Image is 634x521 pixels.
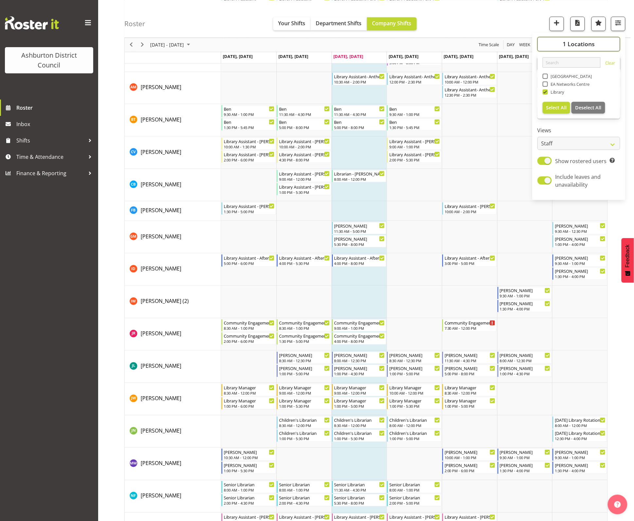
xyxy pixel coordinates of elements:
div: Jill Watson"s event - Library Manager Begin From Thursday, August 14, 2025 at 1:00:00 PM GMT+12:0... [387,397,442,410]
div: 1:30 PM - 4:00 PM [555,274,606,279]
div: Ben [279,119,330,125]
div: Carla Verberne"s event - Library Assistant - Carla Begin From Monday, August 11, 2025 at 2:00:00 ... [221,151,276,163]
div: 8:00 AM - 12:30 PM [334,358,385,363]
div: Anthea Moore"s event - Library Assistant- Anthea Begin From Friday, August 15, 2025 at 12:30:00 P... [442,86,497,98]
button: Select All [543,102,571,113]
td: Celeste Bennett resource [125,169,221,201]
div: Children's Librarian [279,417,330,423]
div: Library Assistant - After School [445,255,495,261]
div: 10:00 AM - 12:00 PM [389,391,440,396]
div: 1:00 PM - 5:30 PM [334,436,385,441]
td: Carla Verberne resource [125,137,221,169]
div: Library Assistant - After School [279,255,330,261]
div: Library Assistant - [PERSON_NAME] [279,183,330,190]
td: Ben Tomassetti resource [125,104,221,137]
div: 10:00 AM - 2:00 PM [445,209,495,214]
td: Jay Ladhu resource [125,351,221,383]
div: Library Assistant- Anthea [389,73,440,80]
div: Isaac Dunne"s event - Library Assistant - After School Begin From Tuesday, August 12, 2025 at 4:0... [277,254,331,267]
div: [PERSON_NAME] [445,352,495,359]
div: [PERSON_NAME] [389,352,440,359]
div: [PERSON_NAME] [500,352,551,359]
div: Jay Ladhu"s event - Jay Begin From Saturday, August 16, 2025 at 8:00:00 AM GMT+12:00 Ends At Satu... [498,352,552,364]
td: Jill Watson resource [125,383,221,416]
div: 8:30 AM - 12:30 PM [279,358,330,363]
div: 9:00 AM - 1:00 PM [389,144,440,149]
div: Children's Librarian [334,417,385,423]
div: [PERSON_NAME] [279,352,330,359]
div: 8:00 AM - 12:30 PM [500,358,551,363]
button: August 2025 [149,41,193,49]
div: Gabriela Marilla"s event - Gabriela Marilla Begin From Sunday, August 17, 2025 at 9:30:00 AM GMT+... [553,222,607,234]
div: 1:00 PM - 4:30 PM [334,371,385,377]
div: 4:00 PM - 5:30 PM [279,261,330,266]
button: Timeline Day [506,41,516,49]
span: [PERSON_NAME] [141,116,181,123]
div: Celeste Bennett"s event - Library Assistant - Celeste Begin From Tuesday, August 12, 2025 at 1:00... [277,183,331,195]
span: [PERSON_NAME] [141,395,181,402]
div: [PERSON_NAME] [224,449,274,456]
td: Jonathan Nixon resource [125,416,221,448]
div: 8:00 AM - 12:00 PM [555,423,606,428]
div: Jill Watson"s event - Library Manager Begin From Friday, August 15, 2025 at 8:30:00 AM GMT+12:00 ... [442,384,497,397]
div: 8:00 AM - 12:00 PM [389,423,440,428]
a: [PERSON_NAME] [141,206,181,214]
a: [PERSON_NAME] [141,265,181,273]
div: Community Engagement Coordinator [279,320,330,326]
button: Company Shifts [367,17,417,30]
div: Library Manager [389,398,440,404]
div: 10:00 AM - 2:00 PM [279,144,330,149]
span: Week [519,41,531,49]
div: 4:00 PM - 8:00 PM [334,339,385,344]
div: Library Manager [334,384,385,391]
div: 9:00 AM - 12:00 PM [279,391,330,396]
button: Filter Shifts [611,16,625,31]
a: Clear [606,60,615,67]
div: Library Assistant- Anthea [445,73,495,80]
span: [PERSON_NAME] [141,84,181,91]
div: August 11 - 17, 2025 [148,38,194,51]
div: Ben Tomassetti"s event - Ben Begin From Tuesday, August 12, 2025 at 5:00:00 PM GMT+12:00 Ends At ... [277,118,331,131]
span: Show rostered users [555,157,607,164]
div: Ben [334,119,385,125]
div: 1:00 PM - 4:00 PM [555,242,606,247]
div: 1:00 PM - 4:30 PM [500,371,551,377]
div: 9:00 AM - 12:00 PM [334,391,385,396]
div: 8:30 AM - 12:00 PM [224,391,274,396]
span: Time Scale [478,41,500,49]
img: Rosterit website logo [5,16,59,29]
div: Gabriela Marilla"s event - Gabriella Marilla Begin From Wednesday, August 13, 2025 at 5:30:00 PM ... [332,235,387,248]
a: [PERSON_NAME] [141,427,181,435]
span: Deselect All [575,104,602,110]
div: Library Assistant - [PERSON_NAME] [224,138,274,144]
div: 8:30 AM - 12:30 PM [389,358,440,363]
span: [PERSON_NAME] [141,233,181,240]
div: Jill Watson"s event - Library Manager Begin From Monday, August 11, 2025 at 8:30:00 AM GMT+12:00 ... [221,384,276,397]
div: next period [137,38,148,51]
div: 7:30 AM - 12:00 PM [445,326,495,331]
div: [PERSON_NAME] [445,365,495,372]
div: Library Manager [279,384,330,391]
div: Jane Riach"s event - Community Engagement Coordinator Begin From Friday, August 15, 2025 at 7:30:... [442,319,497,332]
div: 5:30 PM - 8:00 PM [334,242,385,247]
div: 12:30 PM - 4:00 PM [555,436,606,441]
span: Finance & Reporting [16,168,85,178]
div: 11:30 AM - 4:30 PM [334,112,385,117]
div: Anthea Moore"s event - Library Assistant- Anthea Begin From Friday, August 15, 2025 at 10:00:00 A... [442,73,497,85]
div: Jane Riach"s event - Community Engagement Coordinator Begin From Monday, August 11, 2025 at 2:00:... [221,332,276,345]
div: 8:30 AM - 12:00 PM [445,391,495,396]
div: Isabel Wang (2)"s event - Isabel Begin From Saturday, August 16, 2025 at 1:30:00 PM GMT+12:00 End... [498,300,552,312]
div: [PERSON_NAME] [555,222,606,229]
div: 1:30 PM - 5:45 PM [389,125,440,130]
div: 3:00 PM - 5:00 PM [445,261,495,266]
div: 9:00 AM - 12:00 PM [279,177,330,182]
div: Ben Tomassetti"s event - Ben Begin From Monday, August 11, 2025 at 1:30:00 PM GMT+12:00 Ends At M... [221,118,276,131]
div: 1:00 PM - 5:00 PM [279,371,330,377]
div: 1:00 PM - 5:30 PM [279,190,330,195]
div: [PERSON_NAME] [389,365,440,372]
td: Isabel Wang (2) resource [125,286,221,318]
span: Day [506,41,516,49]
span: [PERSON_NAME] [141,207,181,214]
a: [PERSON_NAME] [141,180,181,188]
button: Next [138,41,147,49]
